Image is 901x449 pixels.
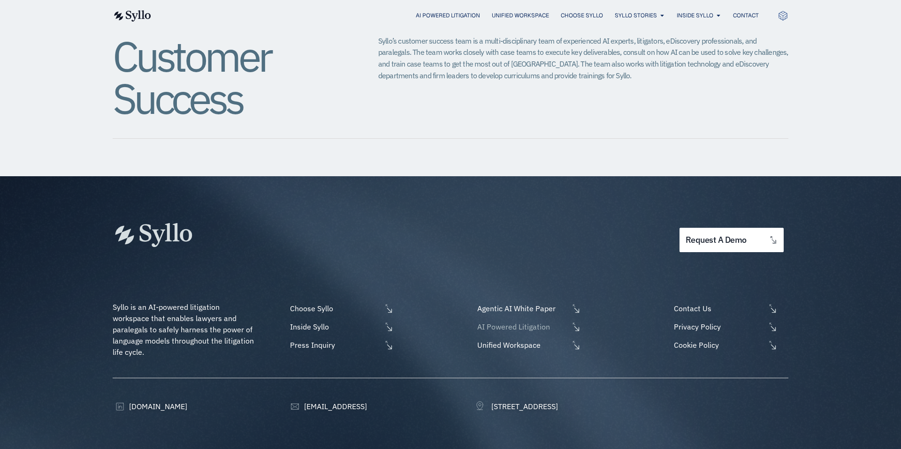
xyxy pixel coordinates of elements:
a: AI Powered Litigation [475,321,581,332]
span: Press Inquiry [288,339,382,351]
a: Inside Syllo [677,11,713,20]
a: Agentic AI White Paper [475,303,581,314]
a: Privacy Policy [672,321,788,332]
span: Contact Us [672,303,765,314]
p: Syllo’s customer success team is a multi-disciplinary team of experienced AI experts, litigators,... [378,35,788,82]
span: [EMAIL_ADDRESS] [302,401,367,412]
span: Syllo is an AI-powered litigation workspace that enables lawyers and paralegals to safely harness... [113,302,256,357]
a: [STREET_ADDRESS] [475,401,558,412]
span: Choose Syllo [288,303,382,314]
span: request a demo [686,236,747,245]
span: Agentic AI White Paper [475,303,569,314]
div: Menu Toggle [170,11,759,20]
a: AI Powered Litigation [416,11,480,20]
span: [STREET_ADDRESS] [489,401,558,412]
h2: Customer Success [113,35,341,120]
span: [DOMAIN_NAME] [127,401,187,412]
a: [EMAIL_ADDRESS] [288,401,367,412]
span: AI Powered Litigation [475,321,569,332]
img: syllo [113,10,151,22]
a: Cookie Policy [672,339,788,351]
a: Unified Workspace [475,339,581,351]
a: Press Inquiry [288,339,394,351]
a: [DOMAIN_NAME] [113,401,187,412]
a: Inside Syllo [288,321,394,332]
span: Inside Syllo [288,321,382,332]
a: Syllo Stories [615,11,657,20]
a: Contact Us [672,303,788,314]
a: request a demo [680,228,784,253]
a: Choose Syllo [561,11,603,20]
span: Cookie Policy [672,339,765,351]
span: Unified Workspace [475,339,569,351]
nav: Menu [170,11,759,20]
a: Contact [733,11,759,20]
span: Privacy Policy [672,321,765,332]
a: Choose Syllo [288,303,394,314]
a: Unified Workspace [492,11,549,20]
